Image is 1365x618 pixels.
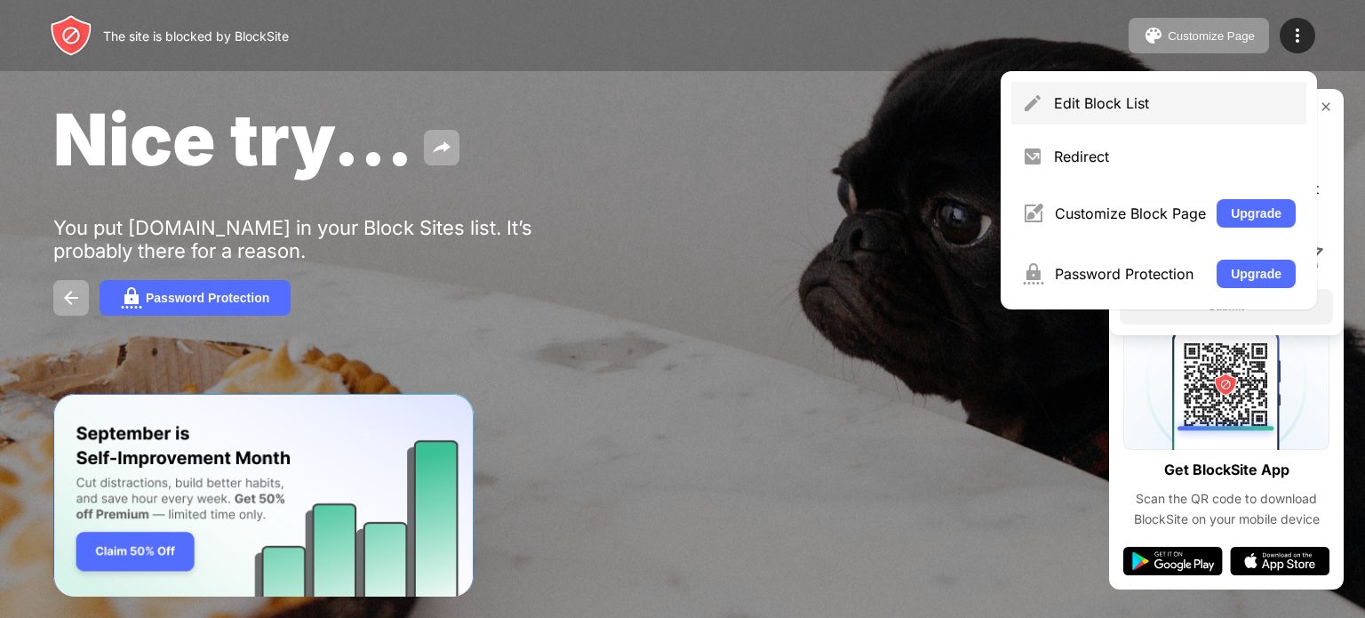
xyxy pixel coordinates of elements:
img: menu-pencil.svg [1022,92,1043,114]
img: menu-password.svg [1022,263,1044,285]
img: header-logo.svg [50,14,92,57]
img: menu-redirect.svg [1022,146,1043,167]
div: Customize Block Page [1055,205,1206,222]
div: Scan the QR code to download BlockSite on your mobile device [1123,489,1329,529]
button: Upgrade [1217,260,1296,288]
div: Redirect [1054,148,1296,165]
img: share.svg [431,137,452,158]
img: menu-customize.svg [1022,203,1044,224]
div: You put [DOMAIN_NAME] in your Block Sites list. It’s probably there for a reason. [53,216,603,262]
div: Customize Page [1168,29,1255,43]
span: Nice try... [53,96,413,182]
img: rate-us-close.svg [1319,100,1333,114]
img: back.svg [60,287,82,309]
img: pallet.svg [1143,25,1164,46]
img: password.svg [121,287,142,309]
img: google-play.svg [1123,547,1223,575]
button: Password Protection [100,280,291,316]
div: Get BlockSite App [1164,457,1289,483]
div: The site is blocked by BlockSite [103,28,289,44]
img: menu-icon.svg [1287,25,1308,46]
iframe: Banner [53,394,474,598]
div: Edit Block List [1054,94,1296,112]
div: Password Protection [146,291,269,305]
button: Upgrade [1217,199,1296,228]
img: app-store.svg [1230,547,1329,575]
div: Password Protection [1055,265,1206,283]
button: Customize Page [1129,18,1269,53]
